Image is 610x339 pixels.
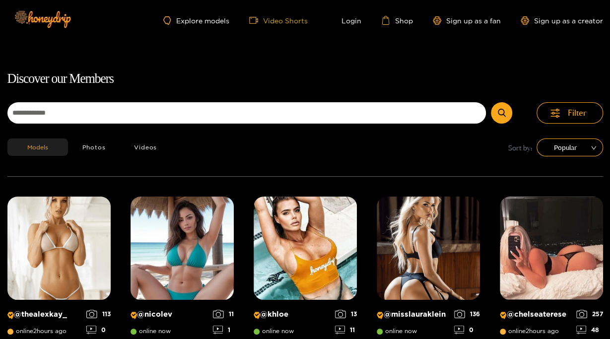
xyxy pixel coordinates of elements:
div: 48 [576,326,603,334]
a: Video Shorts [249,16,308,25]
div: 0 [86,326,111,334]
span: online now [377,328,417,335]
div: 13 [335,310,357,318]
span: Popular [544,140,596,155]
button: Filter [537,102,603,124]
p: @ misslauraklein [377,310,449,319]
div: 113 [86,310,111,318]
a: Sign up as a fan [433,16,501,25]
button: Submit Search [491,102,512,124]
h1: Discover our Members [7,68,603,89]
span: online 2 hours ago [7,328,67,335]
button: Models [7,138,68,156]
p: @ chelseaterese [500,310,571,319]
div: 257 [576,310,603,318]
span: Sort by: [508,142,533,153]
button: Photos [68,138,120,156]
div: 0 [454,326,480,334]
p: @ nicolev [131,310,208,319]
button: Videos [120,138,171,156]
a: Explore models [163,16,229,25]
div: sort [537,138,603,156]
a: Shop [381,16,413,25]
p: @ khloe [254,310,330,319]
span: online now [131,328,171,335]
img: Creator Profile Image: nicolev [131,197,234,300]
p: @ thealexkay_ [7,310,81,319]
span: Filter [568,107,587,119]
img: Creator Profile Image: chelseaterese [500,197,603,300]
span: video-camera [249,16,263,25]
a: Sign up as a creator [521,16,603,25]
div: 1 [213,326,234,334]
span: online now [254,328,294,335]
div: 136 [454,310,480,318]
img: Creator Profile Image: khloe [254,197,357,300]
div: 11 [213,310,234,318]
img: Creator Profile Image: thealexkay_ [7,197,111,300]
a: Login [328,16,361,25]
span: online 2 hours ago [500,328,559,335]
img: Creator Profile Image: misslauraklein [377,197,480,300]
div: 11 [335,326,357,334]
